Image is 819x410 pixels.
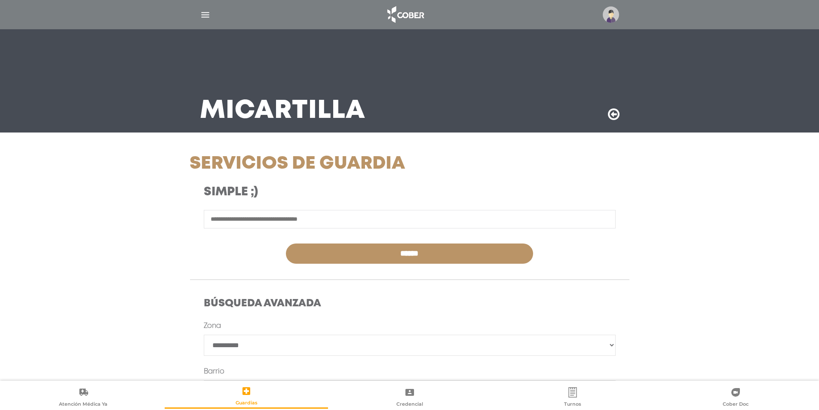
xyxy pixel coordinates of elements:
[383,4,428,25] img: logo_cober_home-white.png
[491,387,654,409] a: Turnos
[396,401,423,409] span: Credencial
[59,401,107,409] span: Atención Médica Ya
[723,401,748,409] span: Cober Doc
[2,387,165,409] a: Atención Médica Ya
[190,153,479,175] h1: Servicios de Guardia
[204,367,224,377] label: Barrio
[603,6,619,23] img: profile-placeholder.svg
[200,9,211,20] img: Cober_menu-lines-white.svg
[654,387,817,409] a: Cober Doc
[204,185,465,200] h3: Simple ;)
[236,400,258,407] span: Guardias
[204,321,221,331] label: Zona
[204,298,616,310] h4: Búsqueda Avanzada
[165,385,328,409] a: Guardias
[200,100,365,122] h3: Mi Cartilla
[564,401,581,409] span: Turnos
[328,387,491,409] a: Credencial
